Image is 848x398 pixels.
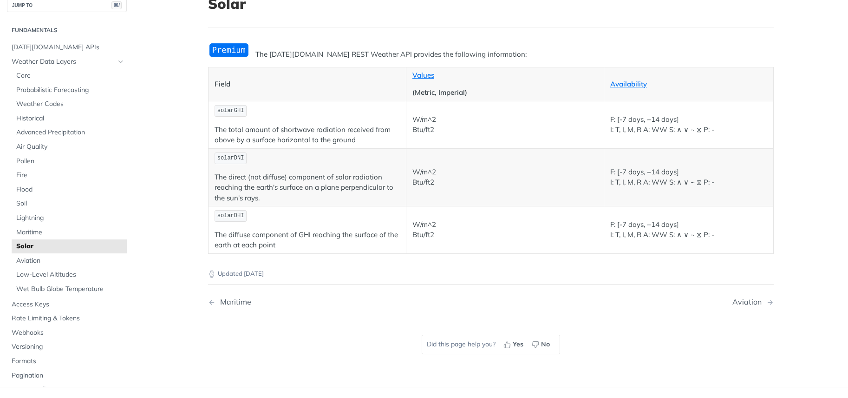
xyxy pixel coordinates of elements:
span: Advanced Precipitation [16,128,124,137]
h2: Fundamentals [7,26,127,34]
span: Pollen [16,156,124,166]
a: Soil [12,197,127,211]
span: Low-Level Altitudes [16,270,124,279]
a: Maritime [12,225,127,239]
p: The direct (not diffuse) component of solar radiation reaching the earth's surface on a plane per... [215,172,400,204]
a: Low-Level Altitudes [12,268,127,282]
a: Advanced Precipitation [12,126,127,139]
p: F: [-7 days, +14 days] I: T, I, M, R A: WW S: ∧ ∨ ~ ⧖ P: - [610,114,767,135]
a: Weather Data LayersHide subpages for Weather Data Layers [7,54,127,68]
p: The diffuse component of GHI reaching the surface of the earth at each point [215,230,400,251]
a: Pollen [12,154,127,168]
p: W/m^2 Btu/ft2 [412,167,598,188]
a: Historical [12,111,127,125]
span: Air Quality [16,142,124,152]
a: Solar [12,239,127,253]
a: Previous Page: Maritime [208,298,450,306]
p: (Metric, Imperial) [412,87,598,98]
span: ⌘/ [111,1,122,9]
span: Flood [16,185,124,194]
span: solarGHI [217,107,244,114]
div: Did this page help you? [422,335,560,354]
p: F: [-7 days, +14 days] I: T, I, M, R A: WW S: ∧ ∨ ~ ⧖ P: - [610,167,767,188]
p: The total amount of shortwave radiation received from above by a surface horizontal to the ground [215,125,400,146]
a: [DATE][DOMAIN_NAME] APIs [7,40,127,54]
span: solarDHI [217,212,244,219]
span: Pagination [12,371,124,380]
a: Air Quality [12,140,127,154]
span: Lightning [16,213,124,223]
button: Hide subpages for Weather Data Layers [117,58,124,65]
span: Formats [12,356,124,365]
span: Historical [16,113,124,123]
span: No [541,339,550,349]
div: Maritime [215,298,251,306]
p: W/m^2 Btu/ft2 [412,114,598,135]
a: Values [412,71,434,80]
a: Formats [7,354,127,368]
a: Weather Codes [12,97,127,111]
button: No [528,338,555,352]
span: Core [16,71,124,80]
span: Access Keys [12,299,124,309]
span: Soil [16,199,124,208]
span: Weather Codes [16,99,124,109]
p: Updated [DATE] [208,269,774,279]
span: Yes [513,339,523,349]
a: Probabilistic Forecasting [12,83,127,97]
a: Wet Bulb Globe Temperature [12,282,127,296]
a: Aviation [12,253,127,267]
a: Flood [12,182,127,196]
a: Lightning [12,211,127,225]
span: Fire [16,171,124,180]
a: Availability [610,80,647,88]
span: Webhooks [12,328,124,337]
a: Rate Limiting & Tokens [7,312,127,325]
p: The [DATE][DOMAIN_NAME] REST Weather API provides the following information: [208,49,774,60]
a: Fire [12,168,127,182]
span: Solar [16,242,124,251]
p: F: [-7 days, +14 days] I: T, I, M, R A: WW S: ∧ ∨ ~ ⧖ P: - [610,219,767,240]
span: Probabilistic Forecasting [16,85,124,94]
span: Weather Data Layers [12,57,115,66]
a: Next Page: Aviation [732,298,774,306]
p: W/m^2 Btu/ft2 [412,219,598,240]
span: Wet Bulb Globe Temperature [16,285,124,294]
span: Rate Limiting & Tokens [12,314,124,323]
a: Pagination [7,368,127,382]
div: Aviation [732,298,766,306]
nav: Pagination Controls [208,288,774,316]
a: Error Handling [7,383,127,397]
span: solarDNI [217,155,244,161]
button: Yes [500,338,528,352]
span: Maritime [16,227,124,237]
a: Webhooks [7,325,127,339]
a: Core [12,69,127,83]
span: Error Handling [12,385,124,394]
a: Access Keys [7,297,127,311]
p: Field [215,79,400,90]
span: Aviation [16,256,124,265]
span: [DATE][DOMAIN_NAME] APIs [12,42,124,52]
a: Versioning [7,340,127,354]
span: Versioning [12,342,124,352]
